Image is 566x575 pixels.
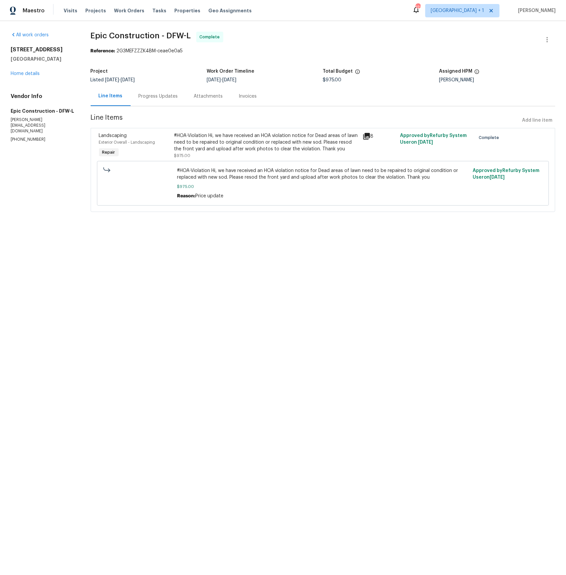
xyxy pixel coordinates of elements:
[239,93,257,100] div: Invoices
[439,78,555,82] div: [PERSON_NAME]
[439,69,472,74] h5: Assigned HPM
[11,108,75,114] h5: Epic Construction - DFW-L
[323,69,353,74] h5: Total Budget
[23,7,45,14] span: Maestro
[222,78,236,82] span: [DATE]
[139,93,178,100] div: Progress Updates
[207,78,221,82] span: [DATE]
[11,93,75,100] h4: Vendor Info
[208,7,252,14] span: Geo Assignments
[99,140,155,144] span: Exterior Overall - Landscaping
[416,4,420,11] div: 121
[195,194,223,198] span: Price update
[11,56,75,62] h5: [GEOGRAPHIC_DATA]
[177,167,469,181] span: #HOA-Violation Hi, we have received an HOA violation notice for Dead areas of lawn need to be rep...
[431,7,484,14] span: [GEOGRAPHIC_DATA] + 1
[474,69,480,78] span: The hpm assigned to this work order.
[363,132,396,140] div: 8
[100,149,118,156] span: Repair
[114,7,144,14] span: Work Orders
[105,78,119,82] span: [DATE]
[473,168,539,180] span: Approved by Refurby System User on
[85,7,106,14] span: Projects
[121,78,135,82] span: [DATE]
[200,34,223,40] span: Complete
[64,7,77,14] span: Visits
[479,134,502,141] span: Complete
[91,49,115,53] b: Reference:
[177,194,195,198] span: Reason:
[400,133,467,145] span: Approved by Refurby System User on
[11,33,49,37] a: All work orders
[490,175,505,180] span: [DATE]
[105,78,135,82] span: -
[207,69,254,74] h5: Work Order Timeline
[11,71,40,76] a: Home details
[355,69,360,78] span: The total cost of line items that have been proposed by Opendoor. This sum includes line items th...
[91,32,191,40] span: Epic Construction - DFW-L
[207,78,236,82] span: -
[174,7,200,14] span: Properties
[11,137,75,142] p: [PHONE_NUMBER]
[11,117,75,134] p: [PERSON_NAME][EMAIL_ADDRESS][DOMAIN_NAME]
[91,78,135,82] span: Listed
[516,7,556,14] span: [PERSON_NAME]
[11,46,75,53] h2: [STREET_ADDRESS]
[91,48,555,54] div: 2G3MEFZZZK4BM-ceae0e0a5
[91,69,108,74] h5: Project
[152,8,166,13] span: Tasks
[91,114,520,127] span: Line Items
[99,93,123,99] div: Line Items
[194,93,223,100] div: Attachments
[418,140,433,145] span: [DATE]
[174,132,359,152] div: #HOA-Violation Hi, we have received an HOA violation notice for Dead areas of lawn need to be rep...
[177,183,469,190] span: $975.00
[174,154,191,158] span: $975.00
[99,133,127,138] span: Landscaping
[323,78,342,82] span: $975.00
